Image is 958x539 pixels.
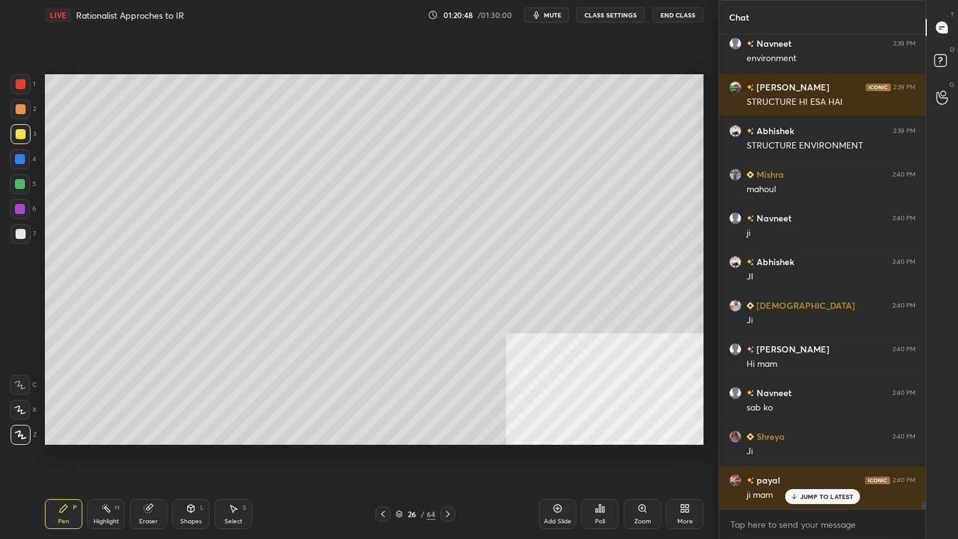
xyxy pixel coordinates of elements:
[893,84,916,91] div: 2:39 PM
[747,215,754,222] img: no-rating-badge.077c3623.svg
[865,477,890,484] img: iconic-dark.1390631f.png
[11,224,36,244] div: 7
[200,505,204,511] div: L
[949,80,954,89] p: G
[747,41,754,47] img: no-rating-badge.077c3623.svg
[719,1,759,34] p: Chat
[94,518,119,525] div: Highlight
[747,346,754,353] img: no-rating-badge.077c3623.svg
[729,387,742,399] img: default.png
[747,390,754,397] img: no-rating-badge.077c3623.svg
[747,358,916,371] div: Hi mam
[10,174,36,194] div: 5
[747,314,916,327] div: Ji
[893,433,916,440] div: 2:40 PM
[576,7,645,22] button: CLASS SETTINGS
[754,386,791,399] h6: Navneet
[893,346,916,353] div: 2:40 PM
[747,445,916,458] div: Ji
[10,400,37,420] div: X
[747,140,916,152] div: STRUCTURE ENVIRONMENT
[729,474,742,487] img: ee414db5928040c0bf04f3912d5d3ed8.jpg
[243,505,246,511] div: S
[747,402,916,414] div: sab ko
[950,45,954,54] p: D
[729,125,742,137] img: 157a12b114f849d4b4c598ec997f7443.jpg
[677,518,693,525] div: More
[10,375,37,395] div: C
[747,433,754,440] img: Learner_Badge_beginner_1_8b307cf2a0.svg
[893,127,916,135] div: 2:39 PM
[729,37,742,50] img: default.png
[11,74,36,94] div: 1
[951,10,954,19] p: T
[754,168,784,181] h6: Mishra
[866,84,891,91] img: iconic-dark.1390631f.png
[652,7,704,22] button: End Class
[10,149,36,169] div: 4
[58,518,69,525] div: Pen
[893,40,916,47] div: 2:39 PM
[800,493,854,500] p: JUMP TO LATEST
[747,183,916,196] div: mahoul
[634,518,651,525] div: Zoom
[754,342,830,356] h6: [PERSON_NAME]
[729,212,742,225] img: default.png
[747,52,916,65] div: environment
[225,518,243,525] div: Select
[893,215,916,222] div: 2:40 PM
[115,505,119,511] div: H
[405,510,418,518] div: 26
[719,34,926,509] div: grid
[747,477,754,484] img: no-rating-badge.077c3623.svg
[729,256,742,268] img: 157a12b114f849d4b4c598ec997f7443.jpg
[595,518,605,525] div: Poll
[544,11,561,19] span: mute
[747,128,754,135] img: no-rating-badge.077c3623.svg
[73,505,77,511] div: P
[729,343,742,356] img: default.png
[754,299,855,312] h6: [DEMOGRAPHIC_DATA]
[76,9,184,21] h4: Rationalist Approches to IR
[754,473,780,487] h6: payal
[747,96,916,109] div: STRUCTURE HI ESA HAI
[524,7,569,22] button: mute
[893,171,916,178] div: 2:40 PM
[747,171,754,178] img: Learner_Badge_beginner_1_8b307cf2a0.svg
[729,299,742,312] img: f6ca35e622e045489f422ce79b706c9b.jpg
[893,258,916,266] div: 2:40 PM
[893,302,916,309] div: 2:40 PM
[10,199,36,219] div: 6
[893,477,916,484] div: 2:40 PM
[729,430,742,443] img: 686a03e7b09842bab0962c898401b708.jpg
[754,211,791,225] h6: Navneet
[544,518,571,525] div: Add Slide
[729,168,742,181] img: 18e748bc62f74b5f9d7892c64c5de8ac.jpg
[893,389,916,397] div: 2:40 PM
[747,227,916,240] div: ji
[139,518,158,525] div: Eraser
[754,80,830,94] h6: [PERSON_NAME]
[747,271,916,283] div: JI
[747,489,916,502] div: ji mam
[729,81,742,94] img: 7715b76f89534ce1b7898b90faabab22.jpg
[754,255,794,268] h6: Abhishek
[747,84,754,91] img: no-rating-badge.077c3623.svg
[180,518,201,525] div: Shapes
[747,259,754,266] img: no-rating-badge.077c3623.svg
[754,430,785,443] h6: Shreya
[754,37,791,50] h6: Navneet
[45,7,71,22] div: LIVE
[427,508,435,520] div: 64
[11,124,36,144] div: 3
[11,425,37,445] div: Z
[420,510,424,518] div: /
[754,124,794,137] h6: Abhishek
[747,302,754,309] img: Learner_Badge_beginner_1_8b307cf2a0.svg
[11,99,36,119] div: 2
